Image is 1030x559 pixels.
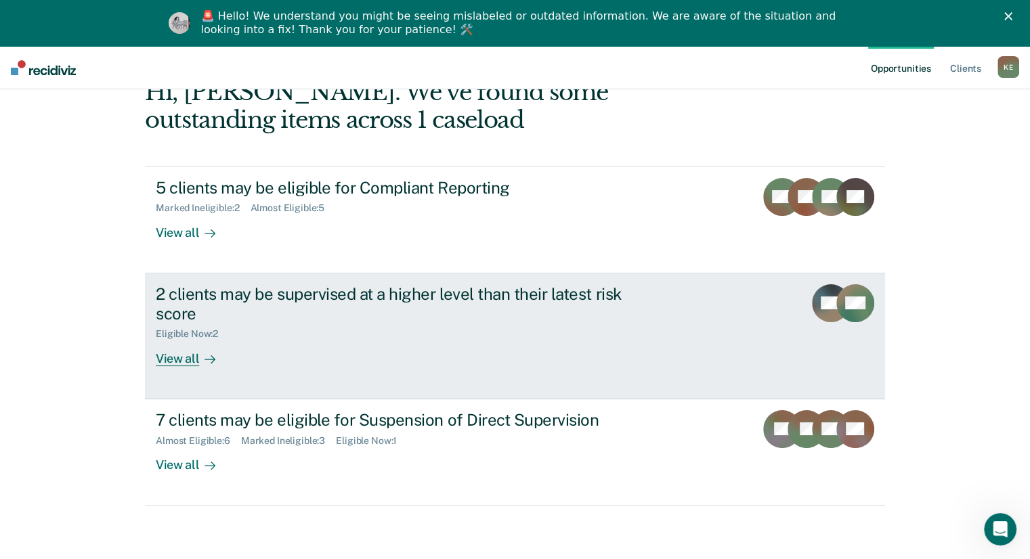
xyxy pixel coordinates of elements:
[145,79,737,134] div: Hi, [PERSON_NAME]. We’ve found some outstanding items across 1 caseload
[997,56,1019,78] div: K E
[984,513,1016,545] iframe: Intercom live chat
[11,60,76,75] img: Recidiviz
[156,435,241,447] div: Almost Eligible : 6
[156,214,232,240] div: View all
[156,340,232,366] div: View all
[169,12,190,34] img: Profile image for Kim
[156,410,631,430] div: 7 clients may be eligible for Suspension of Direct Supervision
[947,46,984,89] a: Clients
[997,56,1019,78] button: KE
[156,284,631,323] div: 2 clients may be supervised at a higher level than their latest risk score
[156,446,232,472] div: View all
[145,273,885,399] a: 2 clients may be supervised at a higher level than their latest risk scoreEligible Now:2View all
[868,46,934,89] a: Opportunities
[251,202,336,214] div: Almost Eligible : 5
[145,399,885,506] a: 7 clients may be eligible for Suspension of Direct SupervisionAlmost Eligible:6Marked Ineligible:...
[156,328,229,340] div: Eligible Now : 2
[201,9,840,37] div: 🚨 Hello! We understand you might be seeing mislabeled or outdated information. We are aware of th...
[336,435,408,447] div: Eligible Now : 1
[156,178,631,198] div: 5 clients may be eligible for Compliant Reporting
[241,435,336,447] div: Marked Ineligible : 3
[1004,12,1018,20] div: Close
[145,166,885,273] a: 5 clients may be eligible for Compliant ReportingMarked Ineligible:2Almost Eligible:5View all
[156,202,250,214] div: Marked Ineligible : 2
